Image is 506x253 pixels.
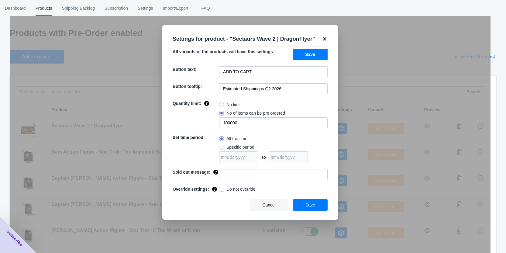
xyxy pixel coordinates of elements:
span: To [261,155,266,160]
span: Subscribe [5,229,24,248]
span: Set time period: [173,135,205,140]
span: Button text: [173,67,197,72]
span: Save [305,52,315,57]
span: Save [305,203,315,207]
span: Sold out message: [173,170,210,175]
span: FAQ [198,0,213,16]
span: Subscription [105,0,128,16]
button: Save [293,49,328,60]
span: Override settings: [173,187,209,192]
span: Do not override [226,186,256,192]
span: Settings [138,0,153,16]
button: Save [293,199,328,211]
p: Settings for product - " Sectaurs Wave 2 | DragonFlyer " [173,34,315,44]
span: Shipping Backlog [62,0,95,16]
span: No limit [226,102,241,108]
span: Products [36,0,52,16]
span: Button tooltip: [173,84,202,89]
span: All the time [226,136,247,142]
span: Cancel [262,203,276,207]
span: Dashboard [5,0,26,16]
span: No of items can be pre ordered [226,110,285,116]
span: Import/Export [163,0,188,16]
span: Specific period [226,144,254,150]
button: Cancel [250,199,288,211]
span: All variants of the products will have this settings [173,49,273,54]
span: Quantity limit: [173,101,201,106]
